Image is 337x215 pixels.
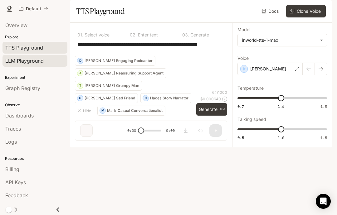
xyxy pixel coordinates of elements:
div: O [77,93,83,103]
span: 1.5 [320,135,327,140]
p: Model [237,27,250,32]
button: A[PERSON_NAME]Reassuring Support Agent [75,68,166,78]
div: inworld-tts-1-max [242,37,317,43]
div: H [143,93,149,103]
span: 1.1 [278,104,284,109]
div: inworld-tts-1-max [238,34,327,46]
p: [PERSON_NAME] [85,71,115,75]
div: Open Intercom Messenger [316,194,331,209]
p: Grumpy Man [116,84,139,88]
p: Generate [189,33,209,37]
button: T[PERSON_NAME]Grumpy Man [75,81,142,91]
button: Generate⌘⏎ [196,103,227,116]
button: MMarkCasual Conversationalist [97,106,165,116]
p: Story Narrator [163,96,188,100]
button: HHadesStory Narrator [140,93,191,103]
div: D [77,56,83,66]
button: All workspaces [16,2,51,15]
p: Engaging Podcaster [116,59,153,63]
span: 1.0 [278,135,284,140]
p: Default [26,6,41,12]
span: 1.5 [320,104,327,109]
p: Select voice [83,33,110,37]
p: Voice [237,56,249,60]
div: T [77,81,83,91]
p: ⌘⏎ [220,107,225,111]
p: Reassuring Support Agent [116,71,164,75]
p: Mark [107,109,116,112]
span: 0.7 [237,104,244,109]
p: 0 3 . [182,33,189,37]
p: Sad Friend [116,96,135,100]
p: [PERSON_NAME] [85,84,115,88]
button: O[PERSON_NAME]Sad Friend [75,93,138,103]
div: A [77,68,83,78]
p: Talking speed [237,117,266,122]
span: 0.5 [237,135,244,140]
button: Hide [75,106,95,116]
button: D[PERSON_NAME]Engaging Podcaster [75,56,155,66]
a: Docs [260,5,281,17]
p: 0 1 . [77,33,83,37]
p: Temperature [237,86,264,90]
div: M [100,106,105,116]
p: Casual Conversationalist [118,109,163,112]
p: Enter text [137,33,158,37]
p: 0 2 . [130,33,137,37]
h1: TTS Playground [76,5,125,17]
button: Clone Voice [286,5,326,17]
p: [PERSON_NAME] [85,96,115,100]
p: Hades [150,96,161,100]
p: [PERSON_NAME] [85,59,115,63]
p: [PERSON_NAME] [250,66,286,72]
